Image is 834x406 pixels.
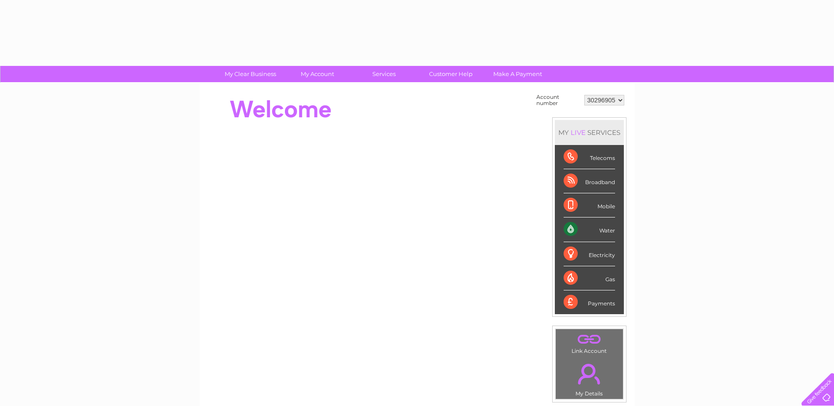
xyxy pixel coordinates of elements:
div: LIVE [569,128,587,137]
div: Telecoms [564,145,615,169]
div: MY SERVICES [555,120,624,145]
div: Gas [564,266,615,290]
a: Customer Help [415,66,487,82]
a: My Clear Business [214,66,287,82]
a: My Account [281,66,353,82]
a: . [558,359,621,389]
td: My Details [555,356,623,399]
a: Make A Payment [481,66,554,82]
div: Electricity [564,242,615,266]
div: Water [564,217,615,242]
div: Payments [564,290,615,314]
td: Link Account [555,329,623,356]
div: Broadband [564,169,615,193]
a: Services [348,66,420,82]
td: Account number [534,92,582,109]
a: . [558,331,621,347]
div: Mobile [564,193,615,217]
